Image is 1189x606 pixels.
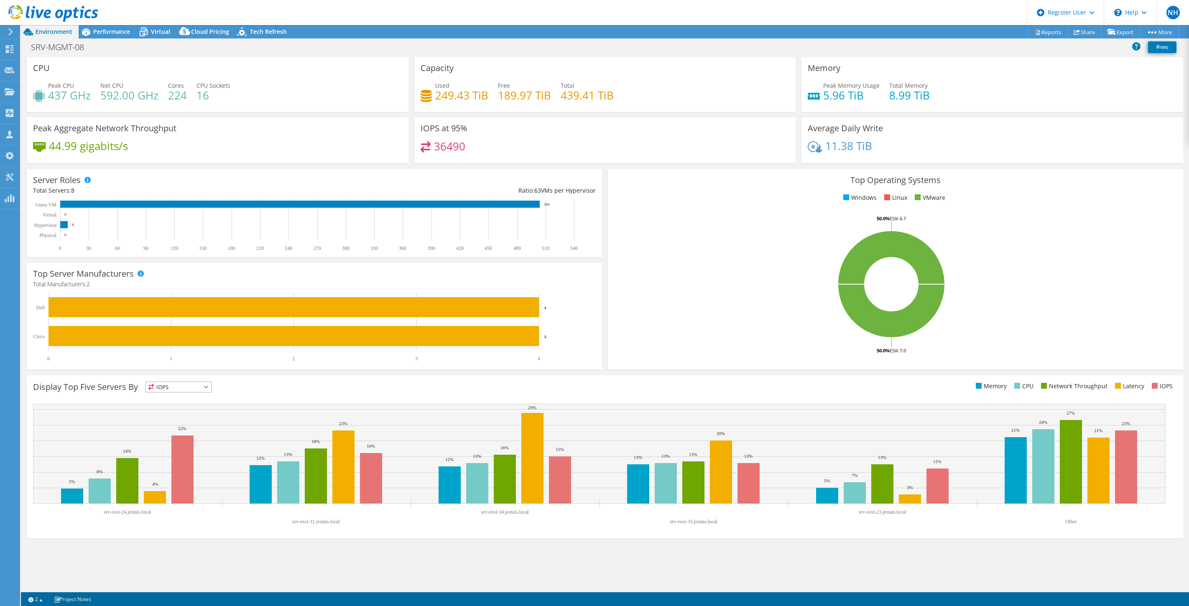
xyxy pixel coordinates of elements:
[87,280,90,288] span: 2
[1148,41,1176,53] a: Print
[823,91,880,100] h4: 5.96 TiB
[561,91,614,100] h4: 439.41 TiB
[473,453,481,458] text: 13%
[72,223,74,227] text: 8
[544,334,546,339] text: 4
[614,176,1177,185] h3: Top Operating Systems
[339,421,347,426] text: 23%
[1101,25,1140,38] a: Export
[168,81,184,89] span: Cores
[1067,410,1075,415] text: 27%
[93,28,130,36] span: Performance
[49,141,128,150] h4: 44.99 gigabits/s
[421,124,467,133] h3: IOPS at 95%
[1094,428,1102,433] text: 21%
[421,64,454,73] h3: Capacity
[1065,519,1077,525] text: Other
[71,186,74,194] span: 8
[1067,25,1102,38] a: Share
[33,269,134,278] h3: Top Server Manufacturers
[481,509,529,515] text: srv-esxi-34.jestais.local
[86,245,91,251] text: 30
[808,124,883,133] h3: Average Daily Write
[27,43,97,52] h1: SRV-MGMT-08
[1166,6,1180,19] span: NH
[428,245,435,251] text: 390
[1028,25,1068,38] a: Reports
[744,453,753,458] text: 13%
[556,447,564,452] text: 15%
[97,469,103,474] text: 8%
[284,452,292,457] text: 13%
[415,356,418,362] text: 3
[292,519,340,525] text: srv-esxi-31.jestais.local
[717,431,725,436] text: 20%
[256,245,264,251] text: 210
[877,215,890,222] tspan: 50.0%
[513,245,521,251] text: 480
[435,91,488,100] h4: 249.43 TiB
[544,202,550,206] text: 504
[399,245,406,251] text: 360
[43,212,57,218] text: Virtual
[48,594,97,604] a: Project Notes
[178,426,186,431] text: 22%
[64,233,66,237] text: 0
[59,245,61,251] text: 0
[1114,9,1122,16] svg: \n
[878,455,886,460] text: 13%
[191,28,229,36] span: Cloud Pricing
[859,509,906,515] text: srv-esxi-23.jestais.local
[933,459,942,464] text: 11%
[199,245,207,251] text: 150
[889,91,930,100] h4: 8.99 TiB
[1012,382,1033,391] li: CPU
[907,485,913,490] text: 3%
[47,356,50,362] text: 0
[528,405,536,410] text: 29%
[841,193,877,202] li: Windows
[292,356,295,362] text: 2
[146,382,212,392] span: IOPS
[670,519,717,525] text: srv-esxi-33.jestais.local
[33,124,176,133] h3: Peak Aggregate Network Throughput
[661,453,670,458] text: 13%
[152,481,158,486] text: 4%
[538,356,540,362] text: 4
[104,509,151,515] text: srv-esxi-24.jestais.local
[823,81,880,89] span: Peak Memory Usage
[39,232,56,238] text: Physical
[143,245,148,251] text: 90
[33,64,50,73] h3: CPU
[445,457,454,462] text: 12%
[434,142,465,151] h4: 36490
[890,347,906,354] tspan: ESXi 7.0
[498,81,510,89] span: Free
[36,28,72,36] span: Environment
[250,28,287,36] span: Tech Refresh
[824,478,830,483] text: 5%
[1122,421,1130,426] text: 23%
[69,479,75,484] text: 5%
[1140,25,1179,38] a: More
[196,91,230,100] h4: 16
[36,202,56,208] text: Guest VM
[890,215,906,222] tspan: ESXi 6.7
[1039,382,1107,391] li: Network Throughput
[168,91,187,100] h4: 224
[485,245,492,251] text: 450
[1011,428,1020,433] text: 21%
[435,81,449,89] span: Used
[342,245,350,251] text: 300
[171,245,178,251] text: 120
[1113,382,1144,391] li: Latency
[542,245,549,251] text: 510
[33,334,45,339] text: Cisco
[34,222,57,228] text: Hypervisor
[544,305,546,310] text: 4
[634,455,642,460] text: 13%
[33,176,81,185] h3: Server Roles
[534,186,541,194] span: 63
[314,186,596,195] div: Ratio: VMs per Hypervisor
[33,186,314,195] div: Total Servers:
